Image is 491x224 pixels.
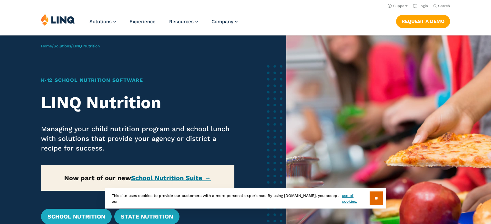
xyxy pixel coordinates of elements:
strong: Now part of our new [64,174,211,182]
a: Solutions [89,19,116,24]
nav: Button Navigation [396,14,450,28]
span: Company [211,19,233,24]
a: Home [41,44,52,48]
div: This site uses cookies to provide our customers with a more personal experience. By using [DOMAIN... [105,188,386,209]
a: Resources [169,19,198,24]
h1: K‑12 School Nutrition Software [41,76,234,84]
a: Solutions [54,44,71,48]
a: Login [413,4,428,8]
span: LINQ Nutrition [73,44,100,48]
strong: LINQ Nutrition [41,93,161,112]
a: Company [211,19,238,24]
a: Experience [129,19,156,24]
a: Support [388,4,408,8]
button: Open Search Bar [433,4,450,8]
a: School Nutrition Suite → [131,174,211,182]
span: Resources [169,19,194,24]
p: Managing your child nutrition program and school lunch with solutions that provide your agency or... [41,124,234,153]
nav: Primary Navigation [89,14,238,35]
img: LINQ | K‑12 Software [41,14,75,26]
span: / / [41,44,100,48]
a: use of cookies. [342,193,369,204]
a: Request a Demo [396,15,450,28]
span: Solutions [89,19,112,24]
span: Search [438,4,450,8]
